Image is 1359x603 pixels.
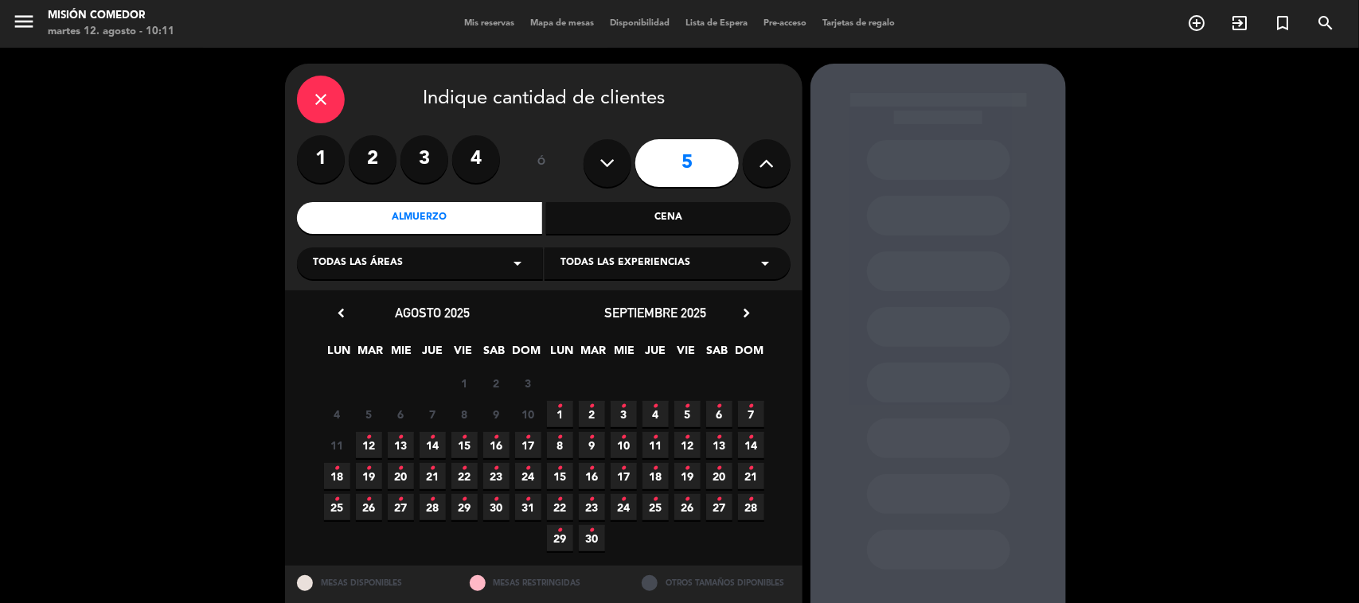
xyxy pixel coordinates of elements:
div: Almuerzo [297,202,542,234]
i: add_circle_outline [1187,14,1206,33]
i: arrow_drop_down [508,254,527,273]
span: 12 [674,432,701,458]
i: • [653,456,658,481]
span: MAR [580,341,607,368]
span: 3 [611,401,637,427]
span: Mis reservas [456,19,522,28]
i: • [748,487,754,512]
i: • [366,487,372,512]
span: Mapa de mesas [522,19,602,28]
i: • [494,487,499,512]
div: ó [516,135,568,191]
span: 5 [356,401,382,427]
i: exit_to_app [1230,14,1249,33]
span: 13 [388,432,414,458]
span: Disponibilidad [602,19,678,28]
span: JUE [642,341,669,368]
span: 4 [324,401,350,427]
span: 22 [547,494,573,520]
i: search [1316,14,1335,33]
span: 21 [420,463,446,489]
i: • [589,394,595,419]
span: DOM [513,341,539,368]
span: 29 [547,525,573,551]
i: • [430,456,435,481]
i: chevron_right [738,305,755,321]
i: • [589,456,595,481]
i: • [748,456,754,481]
span: agosto 2025 [395,305,470,321]
span: 8 [547,432,573,458]
button: menu [12,10,36,39]
i: • [589,518,595,543]
label: 2 [349,135,396,183]
span: MIE [611,341,638,368]
span: MIE [389,341,415,368]
span: 20 [388,463,414,489]
i: • [717,456,722,481]
i: • [748,425,754,450]
span: Todas las experiencias [560,255,690,271]
span: 14 [738,432,764,458]
span: VIE [674,341,700,368]
i: • [494,456,499,481]
span: 30 [579,525,605,551]
span: JUE [420,341,446,368]
span: 28 [420,494,446,520]
span: 15 [547,463,573,489]
span: 15 [451,432,478,458]
i: • [366,456,372,481]
span: 10 [515,401,541,427]
i: • [525,425,531,450]
i: arrow_drop_down [756,254,775,273]
span: 30 [483,494,510,520]
span: 17 [515,432,541,458]
i: • [557,425,563,450]
i: • [653,425,658,450]
span: 19 [674,463,701,489]
i: • [685,487,690,512]
label: 4 [452,135,500,183]
span: 13 [706,432,732,458]
span: 2 [483,370,510,396]
span: 1 [547,401,573,427]
i: • [430,425,435,450]
span: LUN [549,341,576,368]
i: • [494,425,499,450]
i: • [621,425,627,450]
span: 27 [388,494,414,520]
i: • [621,394,627,419]
i: • [366,425,372,450]
i: • [557,394,563,419]
span: 8 [451,401,478,427]
i: • [398,456,404,481]
span: 25 [642,494,669,520]
i: • [717,425,722,450]
i: • [621,487,627,512]
span: 23 [579,494,605,520]
span: 11 [642,432,669,458]
span: 1 [451,370,478,396]
span: 12 [356,432,382,458]
div: MESAS DISPONIBLES [285,566,458,600]
span: 18 [642,463,669,489]
i: • [653,394,658,419]
i: • [525,487,531,512]
span: 27 [706,494,732,520]
span: 24 [515,463,541,489]
span: 31 [515,494,541,520]
label: 3 [400,135,448,183]
span: 21 [738,463,764,489]
span: DOM [736,341,762,368]
span: MAR [357,341,384,368]
div: Misión Comedor [48,8,174,24]
span: 3 [515,370,541,396]
span: 25 [324,494,350,520]
i: • [557,487,563,512]
div: Cena [546,202,791,234]
span: 6 [388,401,414,427]
span: VIE [451,341,477,368]
i: • [653,487,658,512]
i: chevron_left [333,305,350,321]
i: menu [12,10,36,33]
